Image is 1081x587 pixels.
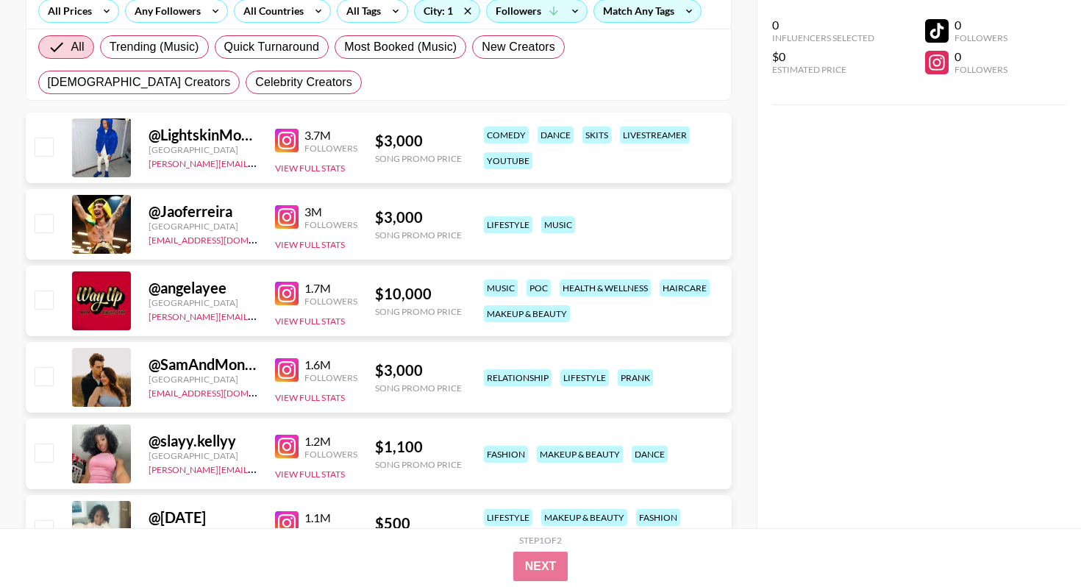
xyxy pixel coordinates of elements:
a: [PERSON_NAME][EMAIL_ADDRESS][DOMAIN_NAME] [149,461,366,475]
div: [GEOGRAPHIC_DATA] [149,144,257,155]
div: Followers [304,296,357,307]
div: prank [618,369,653,386]
div: @ slayy.kellyy [149,432,257,450]
div: Influencers Selected [772,32,874,43]
div: Followers [955,32,1007,43]
div: $ 3,000 [375,132,462,150]
div: $ 10,000 [375,285,462,303]
div: music [541,216,575,233]
span: Most Booked (Music) [344,38,457,56]
img: Instagram [275,282,299,305]
button: Next [513,552,568,581]
div: 1.1M [304,510,357,525]
div: Estimated Price [772,64,874,75]
span: All [71,38,85,56]
div: @ Jaoferreira [149,202,257,221]
button: View Full Stats [275,469,345,480]
div: $ 500 [375,514,462,533]
button: View Full Stats [275,316,345,327]
div: lifestyle [484,216,532,233]
iframe: Drift Widget Chat Controller [1007,513,1063,569]
div: relationship [484,369,552,386]
a: [PERSON_NAME][EMAIL_ADDRESS][DOMAIN_NAME] [149,155,366,169]
div: @ angelayee [149,279,257,297]
div: makeup & beauty [541,509,627,526]
img: Instagram [275,358,299,382]
a: [PERSON_NAME][EMAIL_ADDRESS][DOMAIN_NAME] [149,308,366,322]
div: [GEOGRAPHIC_DATA] [149,221,257,232]
div: [GEOGRAPHIC_DATA] [149,297,257,308]
div: Step 1 of 2 [519,535,562,546]
img: Instagram [275,205,299,229]
button: View Full Stats [275,163,345,174]
div: Followers [304,525,357,536]
a: [EMAIL_ADDRESS][DOMAIN_NAME] [149,232,296,246]
button: View Full Stats [275,392,345,403]
div: lifestyle [560,369,609,386]
div: livestreamer [620,127,690,143]
button: View Full Stats [275,239,345,250]
div: skits [582,127,611,143]
div: Song Promo Price [375,306,462,317]
div: haircare [660,280,710,296]
div: [GEOGRAPHIC_DATA] [149,374,257,385]
div: 3.7M [304,128,357,143]
div: 1.6M [304,357,357,372]
img: Instagram [275,129,299,152]
div: makeup & beauty [537,446,623,463]
div: [GEOGRAPHIC_DATA] [149,527,257,538]
div: Song Promo Price [375,459,462,470]
div: poc [527,280,551,296]
div: Followers [304,372,357,383]
div: Song Promo Price [375,383,462,394]
div: $ 1,100 [375,438,462,456]
div: 0 [955,49,1007,64]
div: @ LightskinMonte [149,126,257,144]
div: comedy [484,127,529,143]
div: lifestyle [484,509,532,526]
div: 0 [772,18,874,32]
div: 1.7M [304,281,357,296]
span: New Creators [482,38,555,56]
div: dance [632,446,668,463]
div: Song Promo Price [375,230,462,241]
span: Celebrity Creators [255,74,352,91]
img: Instagram [275,435,299,458]
div: Followers [304,219,357,230]
div: fashion [484,446,528,463]
a: [EMAIL_ADDRESS][DOMAIN_NAME] [149,385,296,399]
div: @ SamAndMonica [149,355,257,374]
div: music [484,280,518,296]
div: Followers [304,449,357,460]
div: @ [DATE] [149,508,257,527]
div: Song Promo Price [375,153,462,164]
div: Followers [955,64,1007,75]
div: $ 3,000 [375,208,462,227]
div: 0 [955,18,1007,32]
div: dance [538,127,574,143]
div: 3M [304,204,357,219]
div: youtube [484,152,532,169]
span: Quick Turnaround [224,38,320,56]
div: Followers [304,143,357,154]
div: [GEOGRAPHIC_DATA] [149,450,257,461]
span: Trending (Music) [110,38,199,56]
div: makeup & beauty [484,305,570,322]
div: $ 3,000 [375,361,462,380]
div: fashion [636,509,680,526]
img: Instagram [275,511,299,535]
div: 1.2M [304,434,357,449]
div: $0 [772,49,874,64]
div: health & wellness [560,280,651,296]
span: [DEMOGRAPHIC_DATA] Creators [48,74,231,91]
